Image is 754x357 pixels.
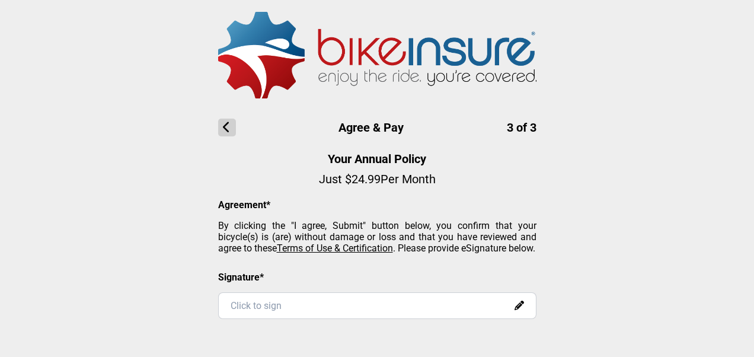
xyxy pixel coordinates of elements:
[218,272,536,283] p: Signature*
[218,152,536,166] h2: Your Annual Policy
[218,220,536,254] p: By clicking the "I agree, Submit" button below, you confirm that your bicycle(s) is (are) without...
[277,243,393,254] u: Terms of Use & Certification
[218,119,536,136] h1: Agree & Pay
[218,292,536,319] div: Click to sign
[218,172,536,186] p: Just $ 24.99 Per Month
[507,120,536,135] span: 3 of 3
[218,199,270,211] strong: Agreement*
